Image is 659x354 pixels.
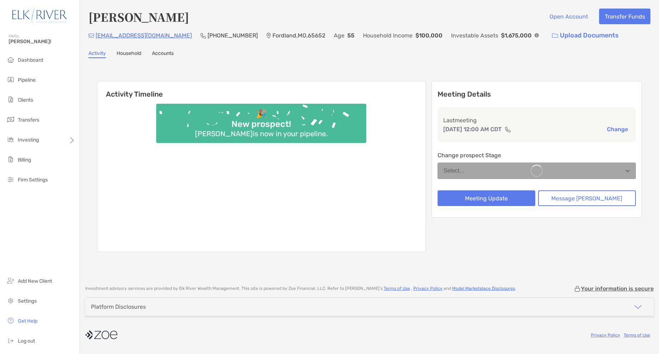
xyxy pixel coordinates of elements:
[6,296,15,305] img: settings icon
[547,28,623,43] a: Upload Documents
[272,31,325,40] p: Fordland , MO , 65652
[6,115,15,124] img: transfers icon
[18,137,39,143] span: Investing
[208,31,258,40] p: [PHONE_NUMBER]
[18,77,36,83] span: Pipeline
[88,9,189,25] h4: [PERSON_NAME]
[85,327,117,343] img: company logo
[18,318,37,324] span: Get Help
[443,116,630,125] p: Last meeting
[91,303,146,310] div: Platform Disclosures
[624,333,650,338] a: Terms of Use
[438,90,636,99] p: Meeting Details
[117,50,141,58] a: Household
[452,286,515,291] a: Model Marketplace Disclosures
[599,9,650,24] button: Transfer Funds
[253,109,270,119] div: 🎉
[18,57,43,63] span: Dashboard
[505,127,511,132] img: communication type
[544,9,593,24] button: Open Account
[451,31,498,40] p: Investable Assets
[501,31,532,40] p: $1,675,000
[18,298,37,304] span: Settings
[6,75,15,84] img: pipeline icon
[334,31,344,40] p: Age
[6,155,15,164] img: billing icon
[9,3,71,29] img: Zoe Logo
[6,135,15,144] img: investing icon
[18,157,31,163] span: Billing
[18,97,33,103] span: Clients
[591,333,620,338] a: Privacy Policy
[6,336,15,345] img: logout icon
[85,286,516,291] p: Investment advisory services are provided by Elk River Wealth Management . This site is powered b...
[538,190,636,206] button: Message [PERSON_NAME]
[192,129,331,138] div: [PERSON_NAME] is now in your pipeline.
[229,119,294,129] div: New prospect!
[581,285,654,292] p: Your information is secure
[443,125,502,134] p: [DATE] 12:00 AM CDT
[438,190,535,206] button: Meeting Update
[363,31,413,40] p: Household Income
[96,31,192,40] p: [EMAIL_ADDRESS][DOMAIN_NAME]
[6,95,15,104] img: clients icon
[605,125,630,133] button: Change
[88,50,106,58] a: Activity
[535,33,539,37] img: Info Icon
[634,303,642,311] img: icon arrow
[200,33,206,39] img: Phone Icon
[97,81,425,98] h6: Activity Timeline
[6,316,15,325] img: get-help icon
[18,117,39,123] span: Transfers
[9,39,75,45] span: [PERSON_NAME]!
[88,34,94,38] img: Email Icon
[552,33,558,38] img: button icon
[6,276,15,285] img: add_new_client icon
[438,151,636,160] p: Change prospect Stage
[384,286,410,291] a: Terms of Use
[6,55,15,64] img: dashboard icon
[413,286,443,291] a: Privacy Policy
[152,50,174,58] a: Accounts
[415,31,443,40] p: $100,000
[18,338,35,344] span: Log out
[6,175,15,184] img: firm-settings icon
[18,278,52,284] span: Add New Client
[266,33,271,39] img: Location Icon
[347,31,354,40] p: 55
[18,177,48,183] span: Firm Settings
